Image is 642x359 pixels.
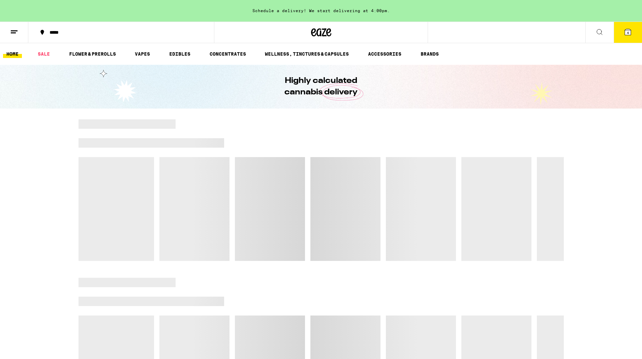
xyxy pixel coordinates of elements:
[66,50,119,58] a: FLOWER & PREROLLS
[266,75,377,98] h1: Highly calculated cannabis delivery
[365,50,405,58] a: ACCESSORIES
[627,31,629,35] span: 4
[262,50,352,58] a: WELLNESS, TINCTURES & CAPSULES
[34,50,53,58] a: SALE
[614,22,642,43] button: 4
[131,50,153,58] a: VAPES
[166,50,194,58] a: EDIBLES
[3,50,22,58] a: HOME
[206,50,249,58] a: CONCENTRATES
[417,50,442,58] a: BRANDS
